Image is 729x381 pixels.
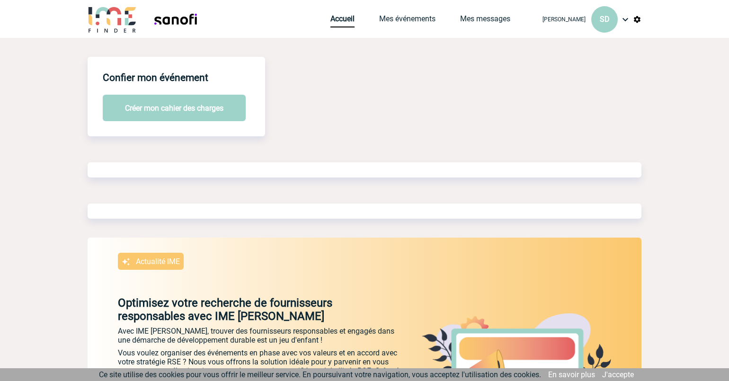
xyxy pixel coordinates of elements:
[330,14,355,27] a: Accueil
[379,14,436,27] a: Mes événements
[103,95,246,121] button: Créer mon cahier des charges
[460,14,510,27] a: Mes messages
[600,15,610,24] span: SD
[88,296,402,323] p: Optimisez votre recherche de fournisseurs responsables avec IME [PERSON_NAME]
[602,370,634,379] a: J'accepte
[548,370,595,379] a: En savoir plus
[542,16,586,23] span: [PERSON_NAME]
[118,327,402,345] p: Avec IME [PERSON_NAME], trouver des fournisseurs responsables et engagés dans une démarche de dév...
[88,6,137,33] img: IME-Finder
[99,370,541,379] span: Ce site utilise des cookies pour vous offrir le meilleur service. En poursuivant votre navigation...
[103,72,208,83] h4: Confier mon événement
[136,257,180,266] p: Actualité IME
